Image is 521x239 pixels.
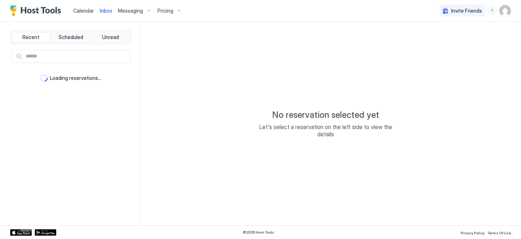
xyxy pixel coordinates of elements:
span: Terms Of Use [487,231,511,235]
a: Calendar [73,7,94,14]
div: User profile [499,5,511,17]
div: loading [41,74,48,82]
span: Inbox [100,8,112,14]
span: Privacy Policy [461,231,484,235]
span: Unread [102,34,119,40]
a: Google Play Store [35,229,56,236]
span: Pricing [157,8,173,14]
span: Recent [22,34,39,40]
span: Let's select a reservation on the left side to view the details [253,123,398,138]
button: Unread [91,32,130,42]
a: Terms Of Use [487,229,511,236]
span: Messaging [118,8,143,14]
button: Scheduled [52,32,90,42]
a: Privacy Policy [461,229,484,236]
button: Recent [12,32,50,42]
span: Scheduled [59,34,83,40]
div: tab-group [10,30,131,44]
span: © 2025 Host Tools [243,230,274,235]
a: Host Tools Logo [10,5,64,16]
span: Invite Friends [451,8,482,14]
span: No reservation selected yet [272,110,379,120]
div: menu [488,7,496,15]
input: Input Field [23,50,130,63]
span: Calendar [73,8,94,14]
a: Inbox [100,7,112,14]
a: App Store [10,229,32,236]
span: Loading reservations... [50,75,101,81]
